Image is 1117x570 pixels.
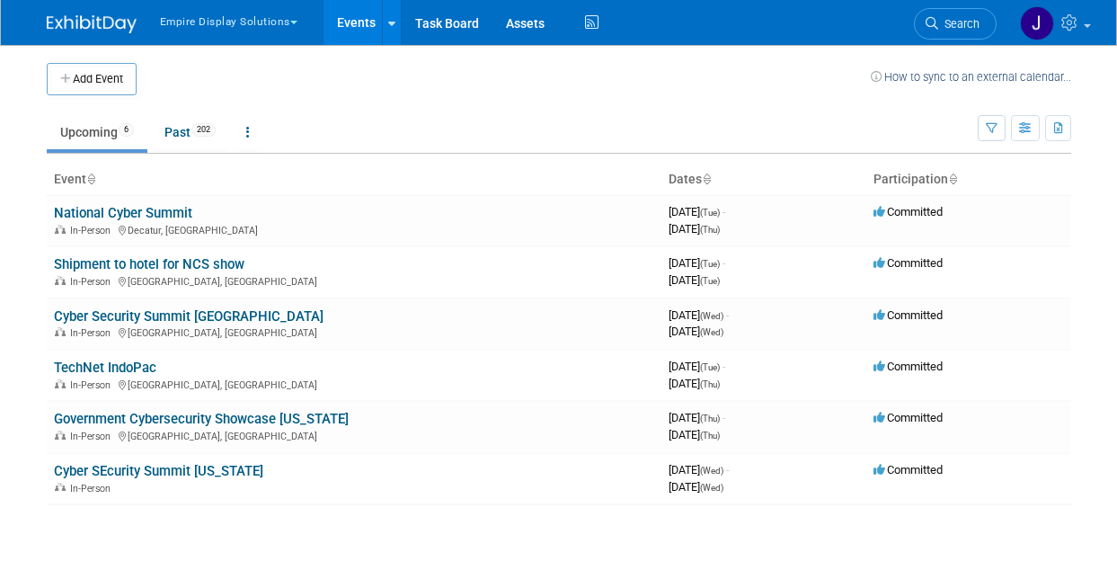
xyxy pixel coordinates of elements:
[669,256,725,270] span: [DATE]
[669,463,729,476] span: [DATE]
[669,273,720,287] span: [DATE]
[669,222,720,236] span: [DATE]
[938,17,980,31] span: Search
[47,115,147,149] a: Upcoming6
[726,463,729,476] span: -
[700,483,723,493] span: (Wed)
[669,428,720,441] span: [DATE]
[700,379,720,389] span: (Thu)
[669,205,725,218] span: [DATE]
[700,466,723,476] span: (Wed)
[55,379,66,388] img: In-Person Event
[866,165,1071,195] th: Participation
[70,225,116,236] span: In-Person
[669,360,725,373] span: [DATE]
[669,411,725,424] span: [DATE]
[54,325,654,339] div: [GEOGRAPHIC_DATA], [GEOGRAPHIC_DATA]
[871,70,1071,84] a: How to sync to an external calendar...
[661,165,866,195] th: Dates
[54,205,192,221] a: National Cyber Summit
[70,276,116,288] span: In-Person
[873,205,943,218] span: Committed
[70,483,116,494] span: In-Person
[54,463,263,479] a: Cyber SEcurity Summit [US_STATE]
[700,431,720,441] span: (Thu)
[54,222,654,236] div: Decatur, [GEOGRAPHIC_DATA]
[191,123,216,137] span: 202
[948,172,957,186] a: Sort by Participation Type
[55,276,66,285] img: In-Person Event
[54,308,324,325] a: Cyber Security Summit [GEOGRAPHIC_DATA]
[669,377,720,390] span: [DATE]
[70,431,116,442] span: In-Person
[669,480,723,494] span: [DATE]
[47,63,137,95] button: Add Event
[47,165,661,195] th: Event
[54,273,654,288] div: [GEOGRAPHIC_DATA], [GEOGRAPHIC_DATA]
[55,225,66,234] img: In-Person Event
[70,379,116,391] span: In-Person
[700,276,720,286] span: (Tue)
[700,208,720,218] span: (Tue)
[702,172,711,186] a: Sort by Start Date
[70,327,116,339] span: In-Person
[47,15,137,33] img: ExhibitDay
[873,256,943,270] span: Committed
[54,360,156,376] a: TechNet IndoPac
[726,308,729,322] span: -
[723,205,725,218] span: -
[873,463,943,476] span: Committed
[700,311,723,321] span: (Wed)
[55,431,66,440] img: In-Person Event
[914,8,997,40] a: Search
[54,428,654,442] div: [GEOGRAPHIC_DATA], [GEOGRAPHIC_DATA]
[669,325,723,338] span: [DATE]
[55,483,66,492] img: In-Person Event
[700,362,720,372] span: (Tue)
[54,411,349,427] a: Government Cybersecurity Showcase [US_STATE]
[873,308,943,322] span: Committed
[700,225,720,235] span: (Thu)
[700,259,720,269] span: (Tue)
[723,360,725,373] span: -
[1020,6,1054,40] img: Jessica Luyster
[151,115,229,149] a: Past202
[723,411,725,424] span: -
[119,123,134,137] span: 6
[54,377,654,391] div: [GEOGRAPHIC_DATA], [GEOGRAPHIC_DATA]
[700,414,720,423] span: (Thu)
[86,172,95,186] a: Sort by Event Name
[873,360,943,373] span: Committed
[700,327,723,337] span: (Wed)
[723,256,725,270] span: -
[54,256,244,272] a: Shipment to hotel for NCS show
[55,327,66,336] img: In-Person Event
[669,308,729,322] span: [DATE]
[873,411,943,424] span: Committed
